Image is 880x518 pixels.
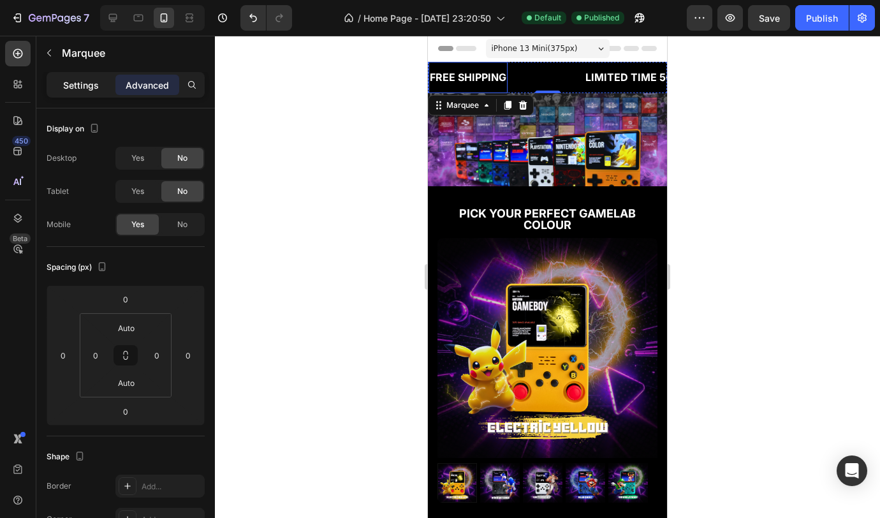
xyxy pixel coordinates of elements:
span: Save [759,13,780,24]
span: No [177,186,187,197]
input: 0px [86,346,105,365]
input: auto [114,373,139,392]
input: 0px [147,346,166,365]
p: Advanced [126,78,169,92]
input: auto [114,318,139,337]
button: 7 [5,5,95,31]
div: Display on [47,121,102,138]
span: Yes [131,219,144,230]
input: 0 [113,402,138,421]
div: Spacing (px) [47,259,110,276]
div: Add... [142,481,202,492]
div: Desktop [47,152,77,164]
iframe: Design area [428,36,667,518]
button: Publish [795,5,849,31]
p: Settings [63,78,99,92]
div: Marquee [16,64,54,75]
span: Default [534,12,561,24]
span: No [177,152,187,164]
span: Home Page - [DATE] 23:20:50 [363,11,491,25]
div: Beta [10,233,31,244]
div: LIMITED TIME 50% OFF SALE [156,31,307,52]
span: Yes [131,152,144,164]
div: Undo/Redo [240,5,292,31]
div: 450 [12,136,31,146]
span: Yes [131,186,144,197]
div: Mobile [47,219,71,230]
button: Save [748,5,790,31]
input: 0 [113,290,138,309]
div: Tablet [47,186,69,197]
div: Open Intercom Messenger [837,455,867,486]
div: Shape [47,448,87,466]
span: No [177,219,187,230]
p: 7 [84,10,89,26]
div: Publish [806,11,838,25]
span: Published [584,12,619,24]
p: Marquee [62,45,200,61]
p: PICK YOUR PERFECT GAMELAB COLOUR [11,172,228,195]
input: 0 [54,346,73,365]
span: / [358,11,361,25]
div: Border [47,480,71,492]
input: 0 [179,346,198,365]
